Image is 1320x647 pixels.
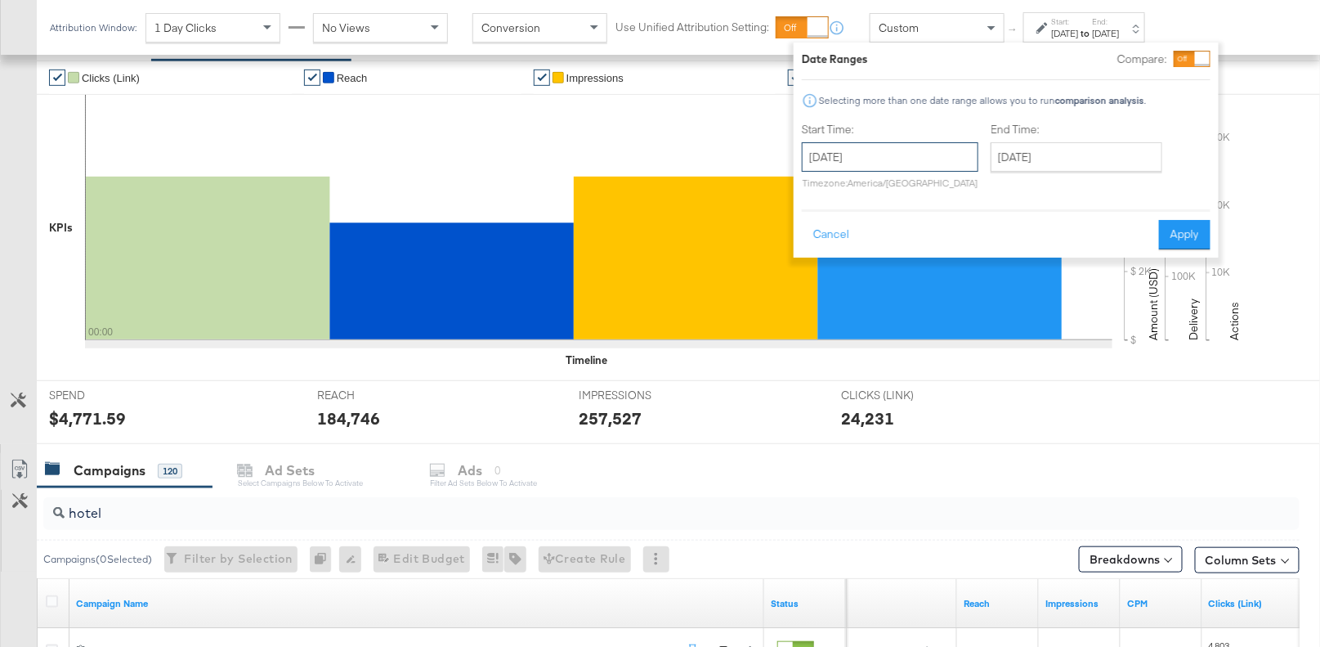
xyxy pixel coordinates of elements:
[49,407,126,430] div: $4,771.59
[1006,28,1022,34] span: ↑
[158,464,182,479] div: 120
[841,407,894,430] div: 24,231
[49,220,73,236] div: KPIs
[802,220,861,249] button: Cancel
[74,461,145,480] div: Campaigns
[82,72,140,84] span: Clicks (Link)
[76,597,758,610] a: Your campaign name.
[65,491,1187,523] input: Search Campaigns by Name, ID or Objective
[579,388,702,403] span: IMPRESSIONS
[1117,52,1167,67] label: Compare:
[154,20,217,35] span: 1 Day Clicks
[1052,27,1079,40] div: [DATE]
[310,546,339,573] div: 0
[1187,299,1201,340] text: Delivery
[1079,546,1183,573] button: Breakdowns
[1052,16,1079,27] label: Start:
[1055,94,1144,106] strong: comparison analysis
[802,122,978,137] label: Start Time:
[566,353,607,368] div: Timeline
[566,72,624,84] span: Impressions
[1146,268,1161,340] text: Amount (USD)
[49,22,137,34] div: Attribution Window:
[1045,597,1114,610] a: The number of times your ad was served. On mobile apps an ad is counted as served the first time ...
[991,122,1169,137] label: End Time:
[1093,16,1120,27] label: End:
[317,388,440,403] span: REACH
[879,20,919,35] span: Custom
[818,95,1147,106] div: Selecting more than one date range allows you to run .
[615,20,769,35] label: Use Unified Attribution Setting:
[481,20,540,35] span: Conversion
[1093,27,1120,40] div: [DATE]
[1228,302,1242,340] text: Actions
[1159,220,1210,249] button: Apply
[1079,27,1093,39] strong: to
[317,407,380,430] div: 184,746
[802,52,868,67] div: Date Ranges
[579,407,642,430] div: 257,527
[771,597,839,610] a: Shows the current state of your Ad Campaign.
[1127,597,1196,610] a: The average cost you've paid to have 1,000 impressions of your ad.
[534,70,550,86] a: ✔
[788,70,804,86] a: ✔
[49,388,172,403] span: SPEND
[322,20,370,35] span: No Views
[304,70,320,86] a: ✔
[802,177,978,189] p: Timezone: America/[GEOGRAPHIC_DATA]
[49,70,65,86] a: ✔
[43,552,152,567] div: Campaigns ( 0 Selected)
[337,72,368,84] span: Reach
[841,388,964,403] span: CLICKS (LINK)
[803,597,951,610] a: The total amount spent to date.
[964,597,1032,610] a: The number of people your ad was served to.
[1195,547,1300,573] button: Column Sets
